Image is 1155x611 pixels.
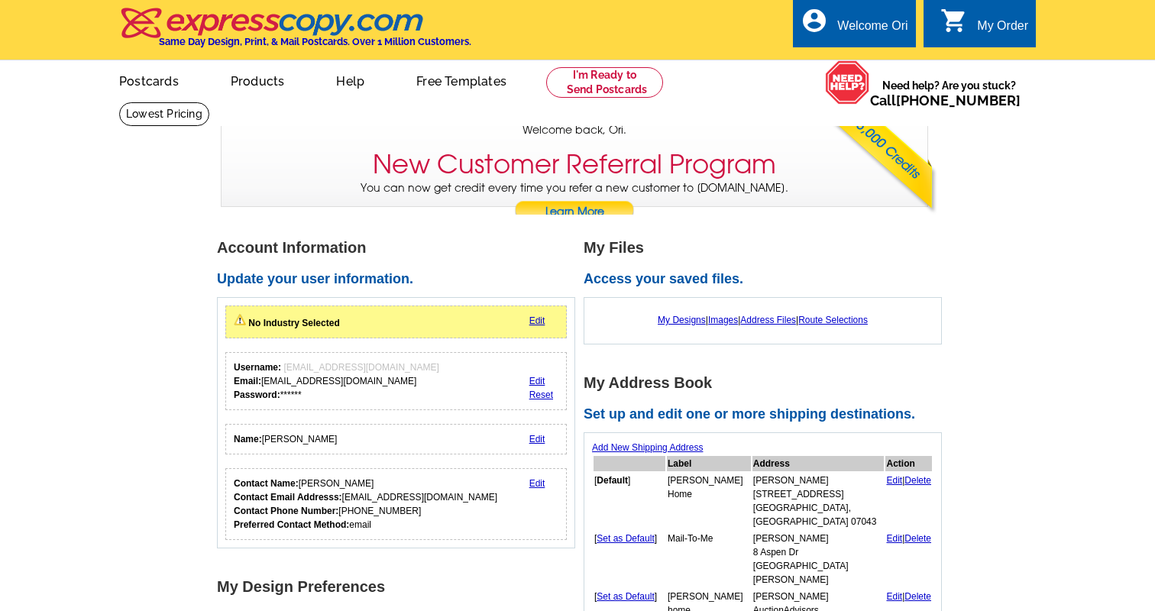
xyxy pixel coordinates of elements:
span: [EMAIL_ADDRESS][DOMAIN_NAME] [283,362,438,373]
p: You can now get credit every time you refer a new customer to [DOMAIN_NAME]. [222,180,927,224]
h1: My Address Book [584,375,950,391]
strong: Contact Email Addresss: [234,492,342,503]
a: Postcards [95,62,203,98]
div: My Order [977,19,1028,40]
td: | [885,531,932,587]
a: Products [206,62,309,98]
div: Your personal details. [225,424,567,454]
strong: Contact Name: [234,478,299,489]
div: [PERSON_NAME] [234,432,337,446]
th: Label [667,456,751,471]
a: Delete [904,591,931,602]
img: warningIcon.png [234,314,246,326]
strong: Name: [234,434,262,445]
div: Welcome Ori [837,19,907,40]
a: shopping_cart My Order [940,17,1028,36]
span: Need help? Are you stuck? [870,78,1028,108]
h2: Set up and edit one or more shipping destinations. [584,406,950,423]
div: Who should we contact regarding order issues? [225,468,567,540]
a: Edit [886,591,902,602]
strong: Email: [234,376,261,386]
a: Images [708,315,738,325]
td: [ ] [594,531,665,587]
th: Address [752,456,885,471]
strong: Preferred Contact Method: [234,519,349,530]
div: Your login information. [225,352,567,410]
h2: Access your saved files. [584,271,950,288]
a: Add New Shipping Address [592,442,703,453]
strong: No Industry Selected [248,318,339,328]
a: Delete [904,533,931,544]
a: Edit [886,475,902,486]
td: [PERSON_NAME] [STREET_ADDRESS] [GEOGRAPHIC_DATA], [GEOGRAPHIC_DATA] 07043 [752,473,885,529]
a: Free Templates [392,62,531,98]
a: Set as Default [597,591,654,602]
h1: My Design Preferences [217,579,584,595]
a: Learn More [514,201,635,224]
div: [PERSON_NAME] [EMAIL_ADDRESS][DOMAIN_NAME] [PHONE_NUMBER] email [234,477,497,532]
b: Default [597,475,628,486]
a: [PHONE_NUMBER] [896,92,1021,108]
td: [PERSON_NAME] 8 Aspen Dr [GEOGRAPHIC_DATA][PERSON_NAME] [752,531,885,587]
td: [ ] [594,473,665,529]
a: Delete [904,475,931,486]
td: [PERSON_NAME] Home [667,473,751,529]
h1: My Files [584,240,950,256]
h1: Account Information [217,240,584,256]
a: Edit [529,315,545,326]
strong: Password: [234,390,280,400]
span: Welcome back, Ori. [522,122,626,138]
a: Same Day Design, Print, & Mail Postcards. Over 1 Million Customers. [119,18,471,47]
strong: Username: [234,362,281,373]
a: Edit [529,434,545,445]
a: Address Files [740,315,796,325]
a: My Designs [658,315,706,325]
th: Action [885,456,932,471]
h2: Update your user information. [217,271,584,288]
strong: Contact Phone Number: [234,506,338,516]
td: Mail-To-Me [667,531,751,587]
span: Call [870,92,1021,108]
i: account_circle [801,7,828,34]
a: Route Selections [798,315,868,325]
a: Edit [886,533,902,544]
a: Reset [529,390,553,400]
h3: New Customer Referral Program [373,149,776,180]
img: help [825,60,870,105]
td: | [885,473,932,529]
a: Edit [529,376,545,386]
a: Edit [529,478,545,489]
div: [EMAIL_ADDRESS][DOMAIN_NAME] ****** [234,360,439,402]
h4: Same Day Design, Print, & Mail Postcards. Over 1 Million Customers. [159,36,471,47]
a: Set as Default [597,533,654,544]
i: shopping_cart [940,7,968,34]
a: Help [312,62,389,98]
div: | | | [592,305,933,335]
